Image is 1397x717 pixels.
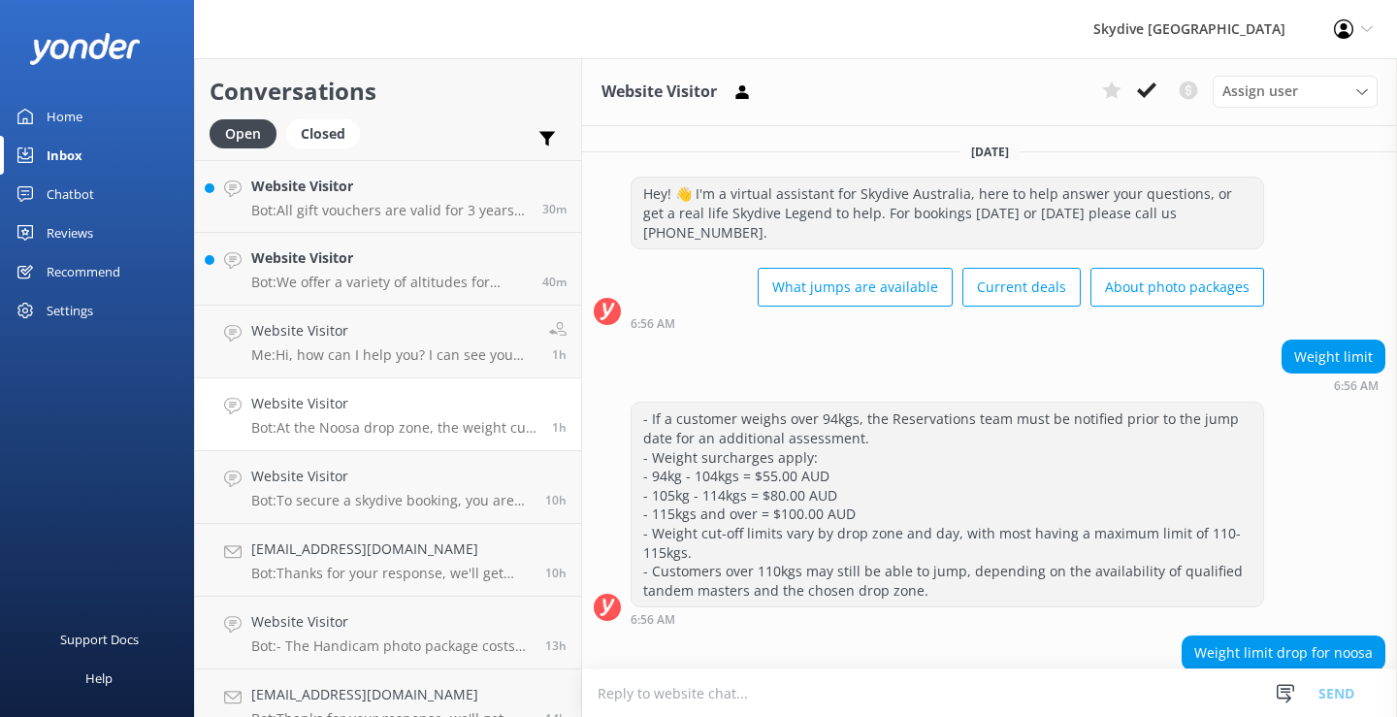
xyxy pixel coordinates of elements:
[210,122,286,144] a: Open
[251,202,528,219] p: Bot: All gift vouchers are valid for 3 years from the purchase date.
[251,274,528,291] p: Bot: We offer a variety of altitudes for skydiving, with all dropzones providing jumps up to 15,0...
[545,637,567,654] span: Sep 26 2025 06:50pm (UTC +10:00) Australia/Brisbane
[552,419,567,436] span: Sep 27 2025 06:58am (UTC +10:00) Australia/Brisbane
[60,620,139,659] div: Support Docs
[632,178,1263,248] div: Hey! 👋 I'm a virtual assistant for Skydive Australia, here to help answer your questions, or get ...
[601,80,717,105] h3: Website Visitor
[545,492,567,508] span: Sep 26 2025 10:10pm (UTC +10:00) Australia/Brisbane
[251,684,531,705] h4: [EMAIL_ADDRESS][DOMAIN_NAME]
[251,346,535,364] p: Me: Hi, how can I help you? I can see you have booked with transfer from [GEOGRAPHIC_DATA], you w...
[47,136,82,175] div: Inbox
[251,393,537,414] h4: Website Visitor
[195,597,581,669] a: Website VisitorBot:- The Handicam photo package costs $129 per person and includes photos of your...
[29,33,141,65] img: yonder-white-logo.png
[631,612,1264,626] div: Sep 27 2025 06:56am (UTC +10:00) Australia/Brisbane
[251,419,537,437] p: Bot: At the Noosa drop zone, the weight cut-off limit is typically between 110-115kgs. Customers ...
[195,306,581,378] a: Website VisitorMe:Hi, how can I help you? I can see you have booked with transfer from [GEOGRAPHI...
[542,201,567,217] span: Sep 27 2025 08:04am (UTC +10:00) Australia/Brisbane
[195,451,581,524] a: Website VisitorBot:To secure a skydive booking, you are required to make full payment in advance....
[1183,636,1384,669] div: Weight limit drop for noosa
[251,611,531,633] h4: Website Visitor
[1283,341,1384,374] div: Weight limit
[758,268,953,307] button: What jumps are available
[962,268,1081,307] button: Current deals
[47,175,94,213] div: Chatbot
[210,119,276,148] div: Open
[1222,81,1298,102] span: Assign user
[545,565,567,581] span: Sep 26 2025 09:52pm (UTC +10:00) Australia/Brisbane
[1090,268,1264,307] button: About photo packages
[251,247,528,269] h4: Website Visitor
[632,403,1263,606] div: - If a customer weighs over 94kgs, the Reservations team must be notified prior to the jump date ...
[542,274,567,290] span: Sep 27 2025 07:54am (UTC +10:00) Australia/Brisbane
[631,614,675,626] strong: 6:56 AM
[286,122,370,144] a: Closed
[251,565,531,582] p: Bot: Thanks for your response, we'll get back to you as soon as we can during opening hours.
[210,73,567,110] h2: Conversations
[251,637,531,655] p: Bot: - The Handicam photo package costs $129 per person and includes photos of your entire experi...
[631,316,1264,330] div: Sep 27 2025 06:56am (UTC +10:00) Australia/Brisbane
[195,233,581,306] a: Website VisitorBot:We offer a variety of altitudes for skydiving, with all dropzones providing ju...
[85,659,113,698] div: Help
[251,466,531,487] h4: Website Visitor
[1282,378,1385,392] div: Sep 27 2025 06:56am (UTC +10:00) Australia/Brisbane
[195,378,581,451] a: Website VisitorBot:At the Noosa drop zone, the weight cut-off limit is typically between 110-115k...
[251,176,528,197] h4: Website Visitor
[631,318,675,330] strong: 6:56 AM
[1213,76,1378,107] div: Assign User
[195,160,581,233] a: Website VisitorBot:All gift vouchers are valid for 3 years from the purchase date.30m
[251,538,531,560] h4: [EMAIL_ADDRESS][DOMAIN_NAME]
[47,213,93,252] div: Reviews
[1334,380,1379,392] strong: 6:56 AM
[47,291,93,330] div: Settings
[552,346,567,363] span: Sep 27 2025 07:09am (UTC +10:00) Australia/Brisbane
[47,252,120,291] div: Recommend
[251,492,531,509] p: Bot: To secure a skydive booking, you are required to make full payment in advance. We offer vari...
[195,524,581,597] a: [EMAIL_ADDRESS][DOMAIN_NAME]Bot:Thanks for your response, we'll get back to you as soon as we can...
[47,97,82,136] div: Home
[959,144,1021,160] span: [DATE]
[286,119,360,148] div: Closed
[251,320,535,342] h4: Website Visitor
